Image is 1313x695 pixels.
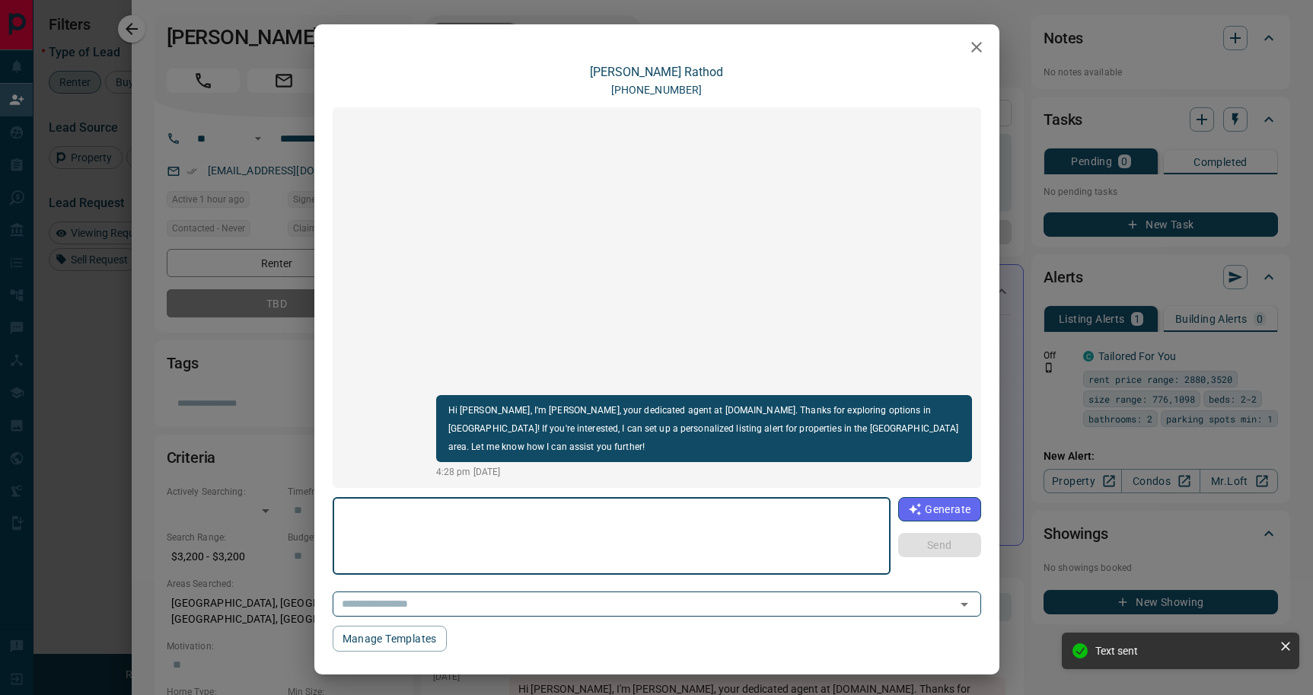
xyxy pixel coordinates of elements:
a: [PERSON_NAME] Rathod [590,65,723,79]
p: [PHONE_NUMBER] [611,82,703,98]
button: Open [954,594,975,615]
p: Hi [PERSON_NAME], I'm [PERSON_NAME], your dedicated agent at [DOMAIN_NAME]. Thanks for exploring ... [448,401,960,456]
button: Manage Templates [333,626,447,652]
button: Generate [898,497,980,521]
p: 4:28 pm [DATE] [436,465,972,479]
div: Text sent [1095,645,1273,657]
